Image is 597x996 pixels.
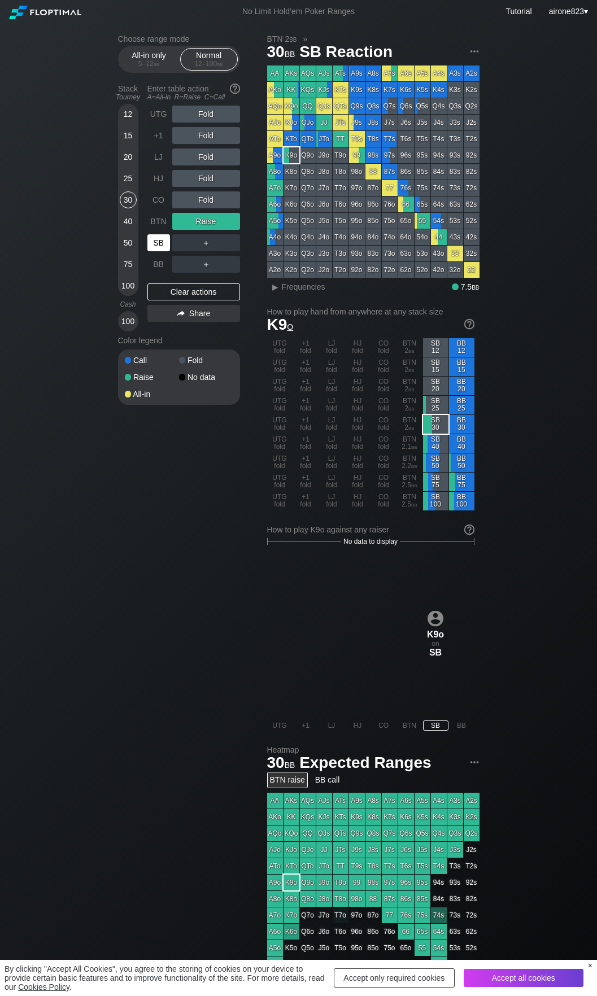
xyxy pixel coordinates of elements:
[397,377,422,395] div: BTN 2
[147,283,240,300] div: Clear actions
[398,180,414,196] div: 76s
[345,415,371,434] div: HJ fold
[267,396,293,414] div: UTG fold
[265,34,299,44] span: BTN 2
[147,213,170,230] div: BTN
[382,213,398,229] div: 75o
[411,443,417,451] span: bb
[267,307,474,316] h2: How to play hand from anywhere at any stack size
[464,246,480,261] div: 32s
[319,396,345,414] div: LJ fold
[447,180,463,196] div: 73s
[546,5,590,18] div: ▾
[349,98,365,114] div: Q9s
[316,131,332,147] div: JTo
[464,82,480,98] div: K2s
[333,98,348,114] div: QTs
[267,82,283,98] div: AKo
[125,390,179,398] div: All-in
[293,377,319,395] div: +1 fold
[300,98,316,114] div: QQ
[267,65,283,81] div: AA
[449,338,474,357] div: BB 12
[147,191,170,208] div: CO
[118,34,240,43] h2: Choose range mode
[452,282,479,291] div: 7.5
[349,196,365,212] div: 96o
[382,115,398,130] div: J7s
[365,180,381,196] div: 87o
[333,65,348,81] div: ATs
[284,229,299,245] div: K4o
[345,377,371,395] div: HJ fold
[431,147,447,163] div: 94s
[345,396,371,414] div: HJ fold
[349,164,365,180] div: 98o
[415,98,430,114] div: Q5s
[349,229,365,245] div: 94o
[316,164,332,180] div: J8o
[147,106,170,123] div: UTG
[267,377,293,395] div: UTG fold
[349,213,365,229] div: 95o
[120,277,137,294] div: 100
[349,246,365,261] div: 93o
[449,377,474,395] div: BB 20
[382,147,398,163] div: 97s
[265,43,297,62] span: 30
[267,415,293,434] div: UTG fold
[382,65,398,81] div: A7s
[397,434,422,453] div: BTN 2.1
[333,213,348,229] div: T5o
[365,213,381,229] div: 85o
[449,357,474,376] div: BB 15
[177,311,185,317] img: share.864f2f62.svg
[365,196,381,212] div: 86o
[284,180,299,196] div: K7o
[464,196,480,212] div: 62s
[463,523,476,536] img: help.32db89a4.svg
[284,147,299,163] div: K9o
[316,229,332,245] div: J4o
[284,196,299,212] div: K6o
[415,213,430,229] div: 55
[267,453,293,472] div: UTG fold
[172,191,240,208] div: Fold
[464,262,480,278] div: 22
[316,65,332,81] div: AJs
[333,262,348,278] div: T2o
[267,246,283,261] div: A3o
[289,34,297,43] span: bb
[120,234,137,251] div: 50
[316,246,332,261] div: J3o
[431,229,447,245] div: 44
[365,82,381,98] div: K8s
[125,373,179,381] div: Raise
[333,147,348,163] div: T9o
[463,318,476,330] img: help.32db89a4.svg
[415,115,430,130] div: J5s
[284,246,299,261] div: K3o
[398,229,414,245] div: 64o
[408,423,415,431] span: bb
[284,131,299,147] div: KTo
[447,213,463,229] div: 53s
[371,434,396,453] div: CO fold
[284,115,299,130] div: KJo
[423,434,448,453] div: SB 40
[287,320,293,332] span: o
[147,127,170,144] div: +1
[267,98,283,114] div: AQo
[316,196,332,212] div: J6o
[319,377,345,395] div: LJ fold
[114,93,143,101] div: Tourney
[382,164,398,180] div: 87s
[267,213,283,229] div: A5o
[382,180,398,196] div: 77
[415,229,430,245] div: 54o
[415,65,430,81] div: A5s
[172,234,240,251] div: ＋
[267,115,283,130] div: AJo
[464,180,480,196] div: 72s
[120,106,137,123] div: 12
